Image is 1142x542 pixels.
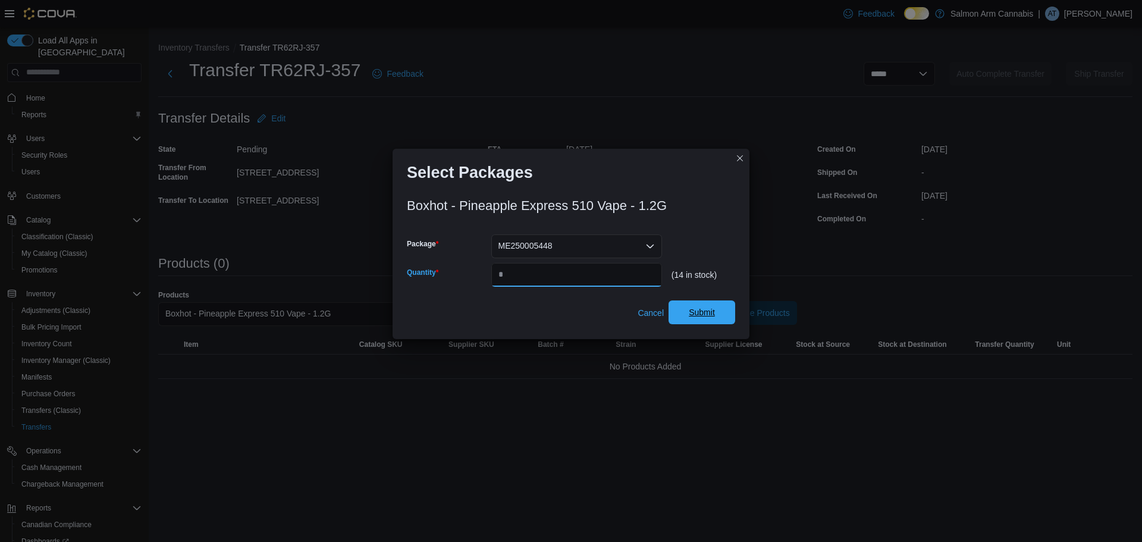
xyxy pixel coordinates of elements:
span: Cancel [638,307,664,319]
h1: Select Packages [407,163,533,182]
button: Submit [669,300,735,324]
button: Open list of options [645,242,655,251]
h3: Boxhot - Pineapple Express 510 Vape - 1.2G [407,199,667,213]
label: Package [407,239,438,249]
span: Submit [689,306,715,318]
button: Closes this modal window [733,151,747,165]
span: ME250005448 [498,239,553,253]
label: Quantity [407,268,438,277]
div: (14 in stock) [672,270,735,280]
button: Cancel [633,301,669,325]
